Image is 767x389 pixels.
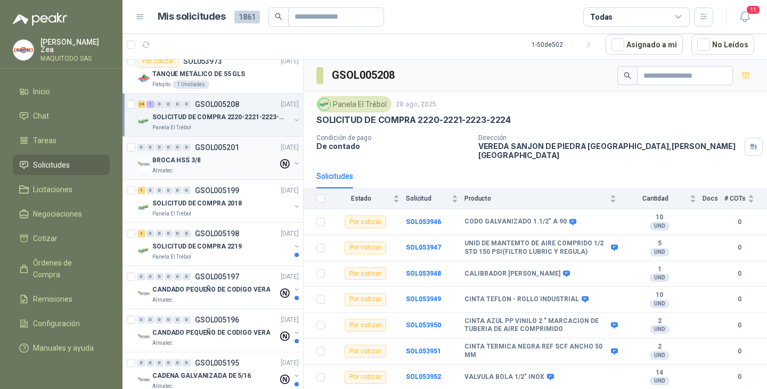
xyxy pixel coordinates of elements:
[590,11,613,23] div: Todas
[152,69,245,79] p: TANQUE METÁLICO DE 55 GLS
[332,67,396,84] h3: GSOL005208
[234,11,260,23] span: 1861
[724,346,754,357] b: 0
[406,373,441,380] b: SOL053952
[724,188,767,209] th: # COTs
[724,269,754,279] b: 0
[174,273,182,280] div: 0
[13,106,110,126] a: Chat
[165,187,173,194] div: 0
[183,101,191,108] div: 0
[137,115,150,128] img: Company Logo
[146,187,154,194] div: 0
[137,184,301,218] a: 1 0 0 0 0 0 GSOL005199[DATE] Company LogoSOLICITUD DE COMPRA 2018Panela El Trébol
[703,188,724,209] th: Docs
[123,51,303,94] a: Por cotizarSOL053973[DATE] Company LogoTANQUE METÁLICO DE 55 GLSPatojito1 Unidades
[137,101,145,108] div: 24
[406,270,441,277] a: SOL053948
[13,13,67,26] img: Logo peakr
[152,371,251,381] p: CADENA GALVANIZADA DE 5/16
[174,230,182,237] div: 0
[195,230,239,237] p: GSOL005198
[137,230,145,237] div: 1
[650,325,670,334] div: UND
[13,81,110,102] a: Inicio
[152,80,170,89] p: Patojito
[13,253,110,285] a: Órdenes de Compra
[137,201,150,214] img: Company Logo
[146,230,154,237] div: 0
[152,123,191,132] p: Panela El Trébol
[174,359,182,367] div: 0
[33,257,100,280] span: Órdenes de Compra
[137,72,150,85] img: Company Logo
[623,369,696,377] b: 14
[13,155,110,175] a: Solicitudes
[406,195,450,202] span: Solicitud
[464,218,567,226] b: CODO GALVANIZADO 1.1/2" A 90
[623,239,696,248] b: 5
[623,343,696,351] b: 2
[174,316,182,324] div: 0
[183,316,191,324] div: 0
[33,86,50,97] span: Inicio
[345,371,386,384] div: Por cotizar
[724,195,746,202] span: # COTs
[146,273,154,280] div: 0
[33,342,94,354] span: Manuales y ayuda
[33,135,56,146] span: Tareas
[316,142,470,151] p: De contado
[195,187,239,194] p: GSOL005199
[464,195,608,202] span: Producto
[156,359,164,367] div: 0
[345,293,386,306] div: Por cotizar
[406,218,441,226] a: SOL053946
[650,377,670,385] div: UND
[152,155,200,165] p: BROCA HSS 3/8
[735,7,754,27] button: 11
[165,273,173,280] div: 0
[532,36,597,53] div: 1 - 50 de 502
[152,242,242,252] p: SOLICITUD DE COMPRA 2219
[152,285,270,295] p: CANDADO PEQUEÑO DE CODIGO VERA
[33,233,58,244] span: Cotizar
[623,291,696,300] b: 10
[156,273,164,280] div: 0
[174,187,182,194] div: 0
[316,170,353,182] div: Solicitudes
[316,96,391,112] div: Panela El Trébol
[724,320,754,330] b: 0
[183,359,191,367] div: 0
[478,142,740,160] p: VEREDA SANJON DE PIEDRA [GEOGRAPHIC_DATA] , [PERSON_NAME][GEOGRAPHIC_DATA]
[281,272,299,282] p: [DATE]
[623,213,696,222] b: 10
[281,143,299,153] p: [DATE]
[464,188,623,209] th: Producto
[650,351,670,360] div: UND
[281,315,299,325] p: [DATE]
[137,144,145,151] div: 0
[152,328,270,338] p: CANDADO PEQUEÑO DE CODIGO VERA
[345,216,386,228] div: Por cotizar
[165,316,173,324] div: 0
[33,208,82,220] span: Negociaciones
[478,134,740,142] p: Dirección
[650,300,670,308] div: UND
[152,253,191,261] p: Panela El Trébol
[195,359,239,367] p: GSOL005195
[281,100,299,110] p: [DATE]
[331,195,391,202] span: Estado
[406,347,441,355] b: SOL053951
[165,101,173,108] div: 0
[137,316,145,324] div: 0
[406,295,441,303] a: SOL053949
[464,239,608,256] b: UNID DE MANTEMTO DE AIRE COMPRIDO 1/2 STD 150 PSI(FILTRO LUBRIC Y REGULA)
[281,229,299,239] p: [DATE]
[623,188,703,209] th: Cantidad
[345,345,386,358] div: Por cotizar
[623,317,696,326] b: 2
[281,56,299,67] p: [DATE]
[195,316,239,324] p: GSOL005196
[156,316,164,324] div: 0
[195,144,239,151] p: GSOL005201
